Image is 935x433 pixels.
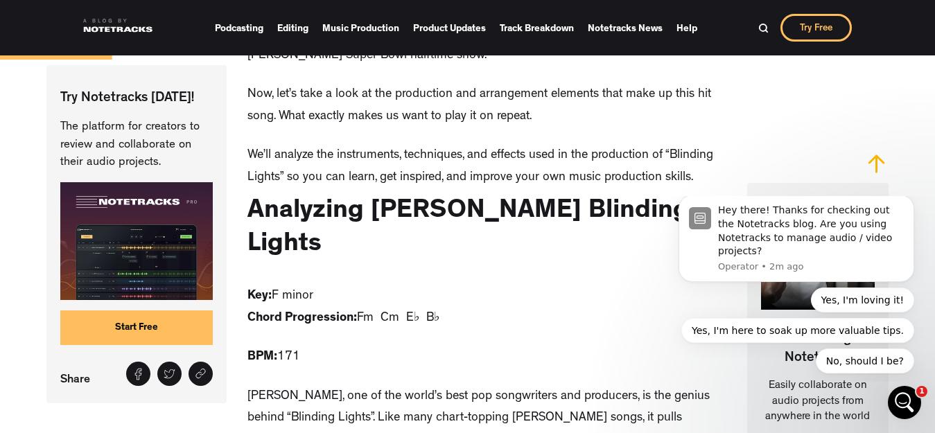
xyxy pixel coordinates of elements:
a: Notetracks News [588,18,663,38]
strong: Chord Progression: [247,312,357,325]
strong: BPM: [247,351,277,364]
a: Product Updates [413,18,486,38]
p: 171 [247,347,300,369]
div: Message content [60,8,246,62]
h2: Analyzing [PERSON_NAME] Blinding Lights [247,196,726,262]
p: We’ll analyze the instruments, techniques, and effects used in the production of “Blinding Lights... [247,145,726,189]
a: Try Free [780,14,852,42]
p: Easily collaborate on audio projects from anywhere in the world [747,378,888,425]
strong: Key: [247,290,272,303]
a: Help [676,18,697,38]
p: Message from Operator, sent 2m ago [60,64,246,77]
img: Profile image for Operator [31,11,53,33]
img: Share link icon [195,368,207,380]
button: Quick reply: Yes, I'm here to soak up more valuable tips. [24,122,256,147]
p: Share [60,369,97,389]
button: Quick reply: No, should I be? [158,152,256,177]
p: The platform for creators to review and collaborate on their audio projects. [60,118,213,172]
button: Quick reply: Yes, I'm loving it! [153,91,256,116]
a: Podcasting [215,18,263,38]
div: Hey there! Thanks for checking out the Notetracks blog. Are you using Notetracks to manage audio ... [60,8,246,62]
img: Search Bar [758,23,769,33]
a: Tweet [157,362,182,386]
p: Try Notetracks [DATE]! [60,89,213,108]
a: Editing [277,18,308,38]
p: F minor Fm Cm E♭ B♭ [247,286,439,330]
div: Quick reply options [21,91,256,177]
a: Music Production [322,18,399,38]
iframe: Intercom live chat [888,386,921,419]
p: Now, let’s take a look at the production and arrangement elements that make up this hit song. Wha... [247,85,726,128]
a: Share on Facebook [126,362,150,386]
a: Start Free [60,310,213,345]
span: 1 [916,386,927,397]
a: Track Breakdown [500,18,574,38]
iframe: Intercom notifications message [658,196,935,382]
